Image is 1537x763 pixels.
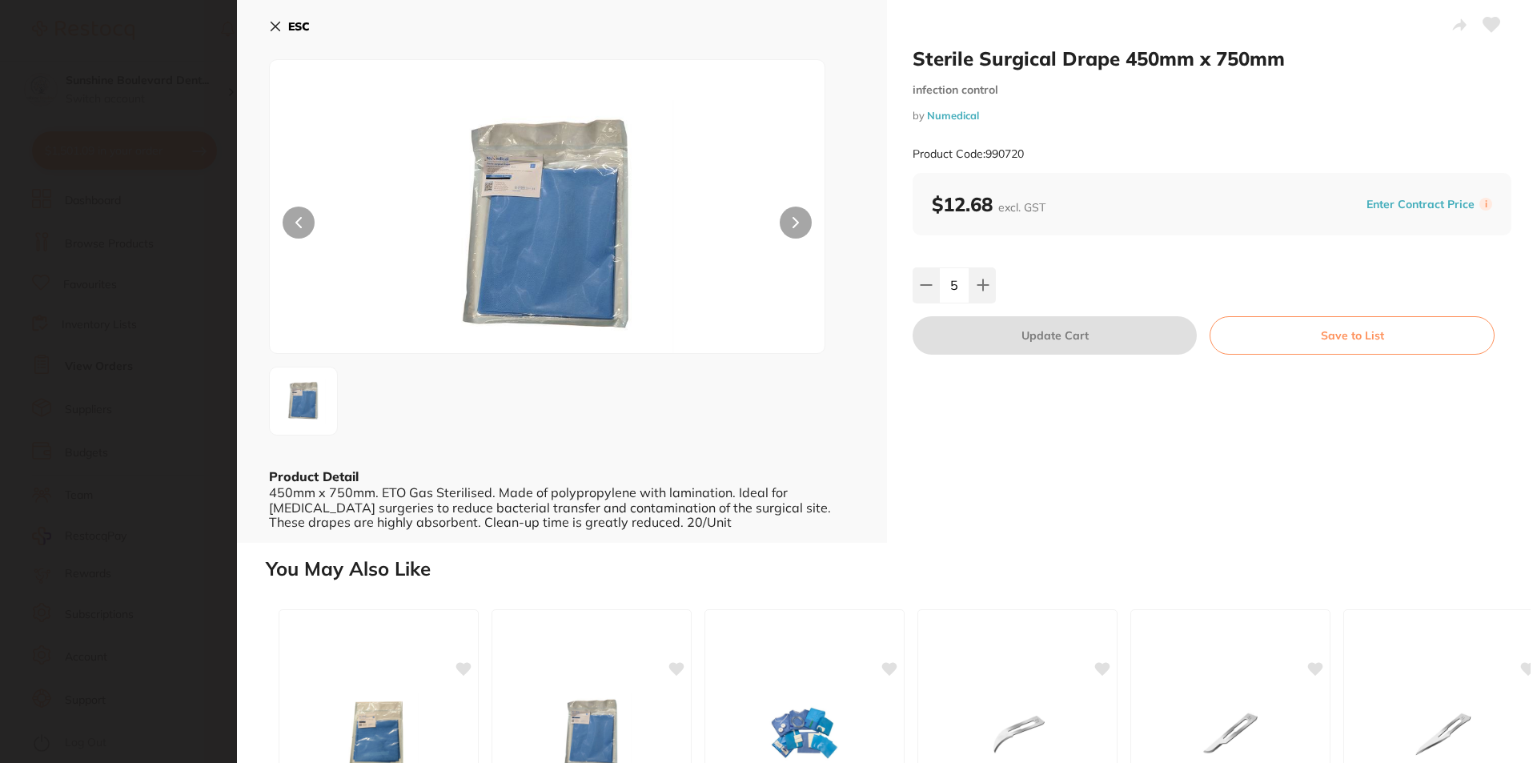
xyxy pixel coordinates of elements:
div: 450mm x 750mm. ETO Gas Sterilised. Made of polypropylene with lamination. Ideal for [MEDICAL_DATA... [269,485,855,529]
h2: You May Also Like [266,558,1531,580]
b: $12.68 [932,192,1045,216]
button: Update Cart [913,316,1197,355]
button: Enter Contract Price [1362,197,1479,212]
label: i [1479,198,1492,211]
small: infection control [913,83,1511,97]
button: Save to List [1210,316,1495,355]
b: ESC [288,19,310,34]
b: Product Detail [269,468,359,484]
img: NzEtanBn [381,100,714,353]
h2: Sterile Surgical Drape 450mm x 750mm [913,46,1511,70]
img: NzEtanBn [275,372,332,430]
button: ESC [269,13,310,40]
span: excl. GST [998,200,1045,215]
small: Product Code: 990720 [913,147,1024,161]
a: Numedical [927,109,979,122]
small: by [913,110,1511,122]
